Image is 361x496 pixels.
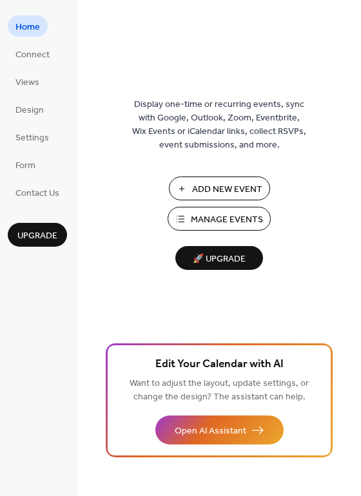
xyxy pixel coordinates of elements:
[155,415,284,444] button: Open AI Assistant
[15,21,40,34] span: Home
[15,159,35,173] span: Form
[169,176,270,200] button: Add New Event
[175,424,246,438] span: Open AI Assistant
[8,223,67,247] button: Upgrade
[15,48,50,62] span: Connect
[15,131,49,145] span: Settings
[192,183,262,196] span: Add New Event
[8,43,57,64] a: Connect
[8,182,67,203] a: Contact Us
[8,126,57,148] a: Settings
[168,207,271,231] button: Manage Events
[191,213,263,227] span: Manage Events
[8,71,47,92] a: Views
[132,98,306,152] span: Display one-time or recurring events, sync with Google, Outlook, Zoom, Eventbrite, Wix Events or ...
[183,251,255,268] span: 🚀 Upgrade
[175,246,263,270] button: 🚀 Upgrade
[15,187,59,200] span: Contact Us
[8,15,48,37] a: Home
[15,104,44,117] span: Design
[8,99,52,120] a: Design
[130,375,309,406] span: Want to adjust the layout, update settings, or change the design? The assistant can help.
[8,154,43,175] a: Form
[15,76,39,90] span: Views
[155,356,284,374] span: Edit Your Calendar with AI
[17,229,57,243] span: Upgrade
